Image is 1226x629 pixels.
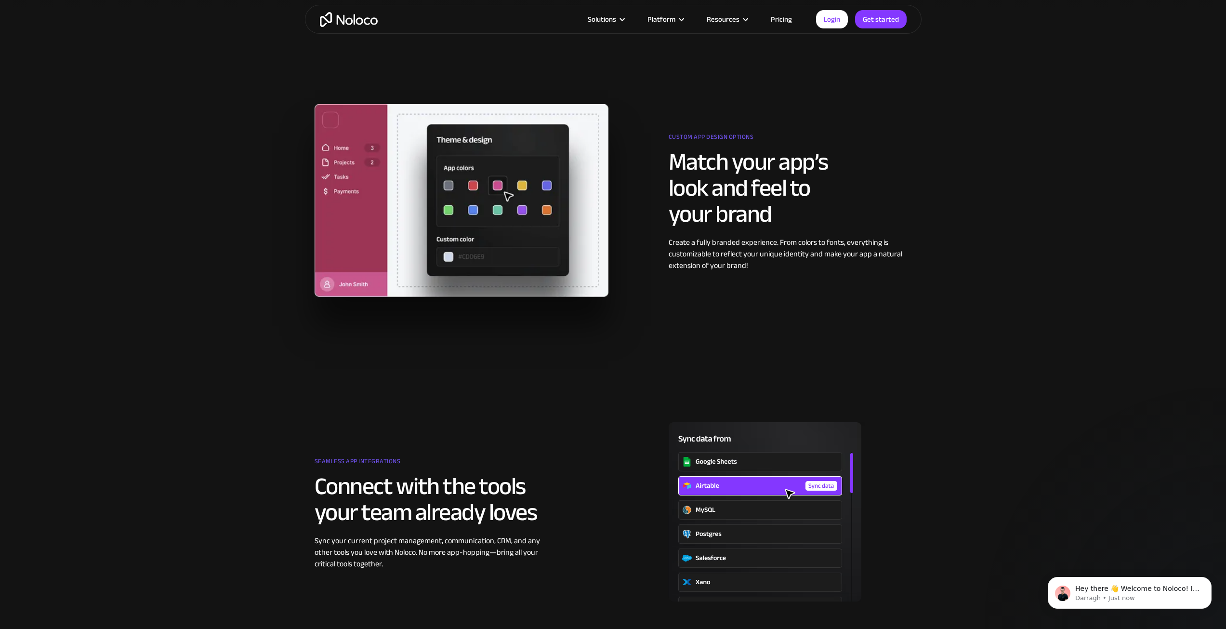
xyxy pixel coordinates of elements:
a: Get started [855,10,907,28]
h2: Connect with the tools your team already loves [315,473,558,525]
a: Pricing [759,13,804,26]
div: Solutions [588,13,616,26]
div: Solutions [576,13,635,26]
div: Custom app design options [669,130,912,149]
a: Login [816,10,848,28]
div: Platform [647,13,675,26]
div: Sync your current project management, communication, CRM, and any other tools you love with Noloc... [315,535,558,570]
iframe: Intercom notifications message [1033,557,1226,624]
div: Seamless app integrations [315,454,558,473]
div: Resources [707,13,739,26]
h2: Match your app’s look and feel to your brand [669,149,912,227]
a: home [320,12,378,27]
div: Platform [635,13,695,26]
div: Resources [695,13,759,26]
div: Create a fully branded experience. From colors to fonts, everything is customizable to reflect yo... [669,237,912,271]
